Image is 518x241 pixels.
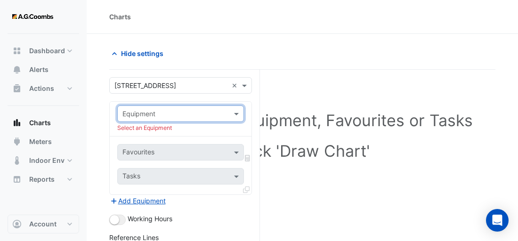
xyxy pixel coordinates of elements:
button: Dashboard [8,41,79,60]
img: Company Logo [11,8,54,26]
app-icon: Dashboard [12,46,22,56]
div: Favourites [121,147,154,159]
app-icon: Alerts [12,65,22,74]
app-icon: Meters [12,137,22,146]
span: Dashboard [29,46,65,56]
span: Choose Function [243,154,252,162]
h1: Click 'Draw Chart' [130,142,475,161]
span: Meters [29,137,52,146]
div: Charts [109,12,131,22]
button: Actions [8,79,79,98]
button: Charts [8,113,79,132]
app-icon: Charts [12,118,22,128]
span: Indoor Env [29,156,65,165]
app-icon: Actions [12,84,22,93]
div: Select an Equipment [117,124,244,132]
span: Actions [29,84,54,93]
span: Reports [29,175,55,184]
span: Account [29,219,57,229]
h1: Select a Site, Equipment, Favourites or Tasks [130,111,475,130]
div: Open Intercom Messenger [486,209,509,232]
button: Meters [8,132,79,151]
button: Reports [8,170,79,189]
div: Tasks [121,171,140,183]
app-icon: Reports [12,175,22,184]
span: Clear [232,80,240,90]
span: Alerts [29,65,49,74]
button: Indoor Env [8,151,79,170]
span: Working Hours [128,215,172,223]
button: Alerts [8,60,79,79]
button: Account [8,215,79,233]
button: Hide settings [109,45,170,62]
app-icon: Indoor Env [12,156,22,165]
span: Charts [29,118,51,128]
button: Add Equipment [109,195,166,206]
span: Clone Favourites and Tasks from this Equipment to other Equipment [243,185,250,193]
span: Hide settings [121,48,163,58]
